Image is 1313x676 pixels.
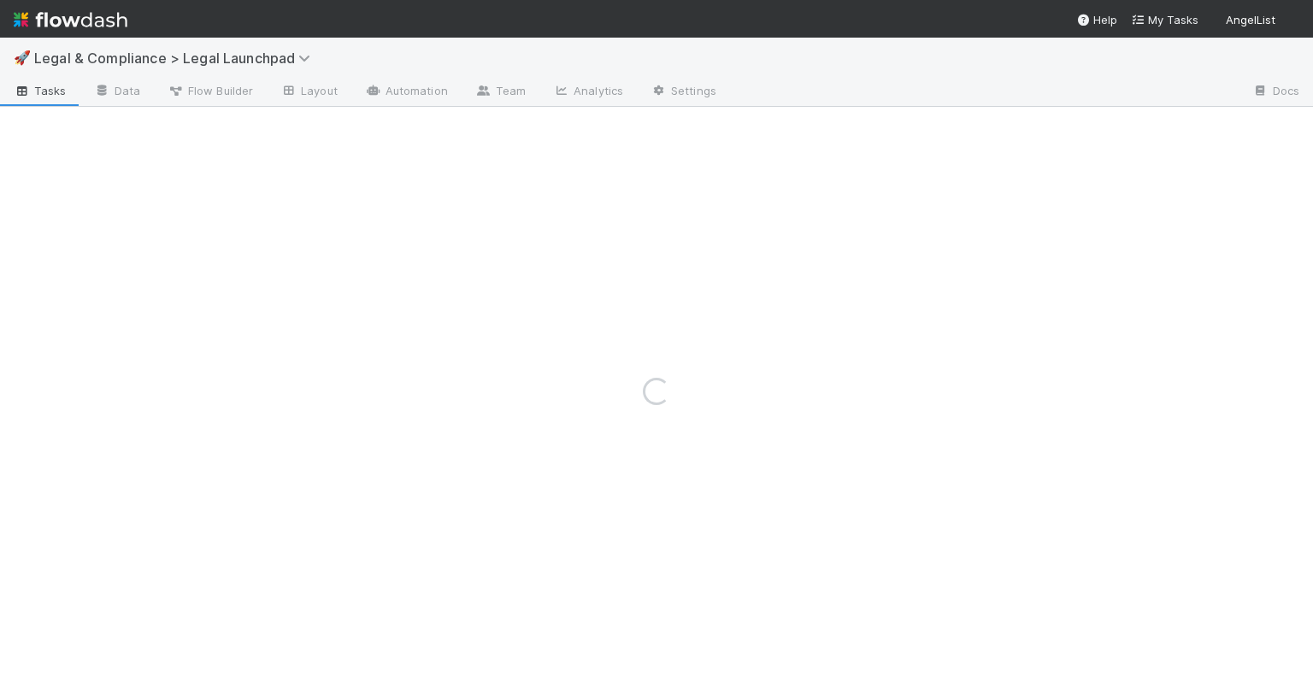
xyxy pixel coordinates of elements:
a: Settings [637,79,730,106]
span: AngelList [1226,13,1275,26]
span: Flow Builder [168,82,253,99]
a: My Tasks [1131,11,1198,28]
a: Data [80,79,154,106]
a: Layout [267,79,351,106]
img: logo-inverted-e16ddd16eac7371096b0.svg [14,5,127,34]
a: Analytics [539,79,637,106]
span: Legal & Compliance > Legal Launchpad [34,50,319,67]
span: Tasks [14,82,67,99]
div: Help [1076,11,1117,28]
a: Docs [1239,79,1313,106]
span: My Tasks [1131,13,1198,26]
a: Team [462,79,539,106]
a: Automation [351,79,462,106]
span: 🚀 [14,50,31,65]
a: Flow Builder [154,79,267,106]
img: avatar_ba76ddef-3fd0-4be4-9bc3-126ad567fcd5.png [1282,12,1299,29]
